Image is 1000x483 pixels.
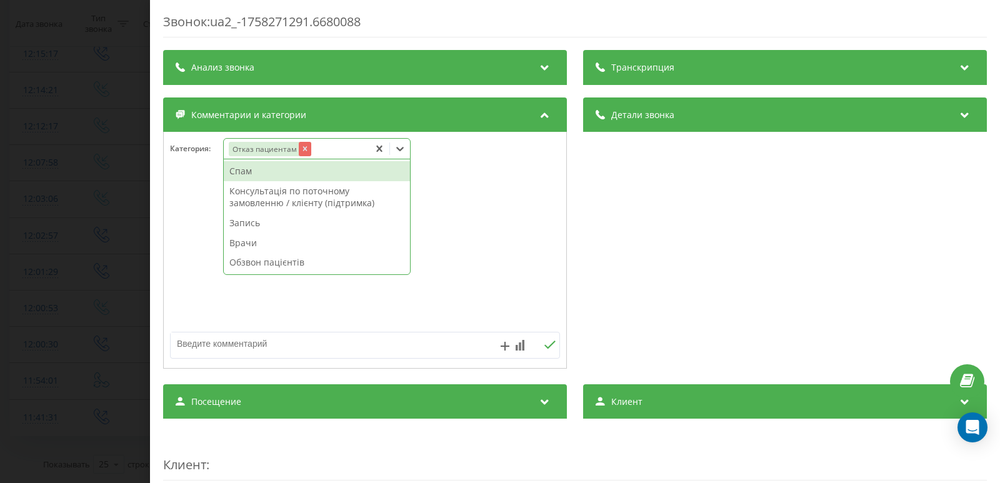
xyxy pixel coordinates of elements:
div: Спам [224,161,410,181]
div: Запись [224,213,410,233]
h4: Категория : [170,144,223,153]
div: Отказ пациентам [229,142,299,156]
span: Клиент [163,456,206,473]
span: Детали звонка [611,109,674,121]
div: Open Intercom Messenger [957,412,987,442]
div: Remove Отказ пациентам [299,142,311,156]
div: Обзвон пацієнтів [224,252,410,272]
span: Посещение [191,396,241,408]
span: Транскрипция [611,61,674,74]
span: Анализ звонка [191,61,254,74]
div: Врачи [224,233,410,253]
span: Клиент [611,396,642,408]
span: Комментарии и категории [191,109,306,121]
div: : [163,431,987,481]
div: Звонок : ua2_-1758271291.6680088 [163,13,987,37]
div: Консультація по поточному замовленню / клієнту (підтримка) [224,181,410,213]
